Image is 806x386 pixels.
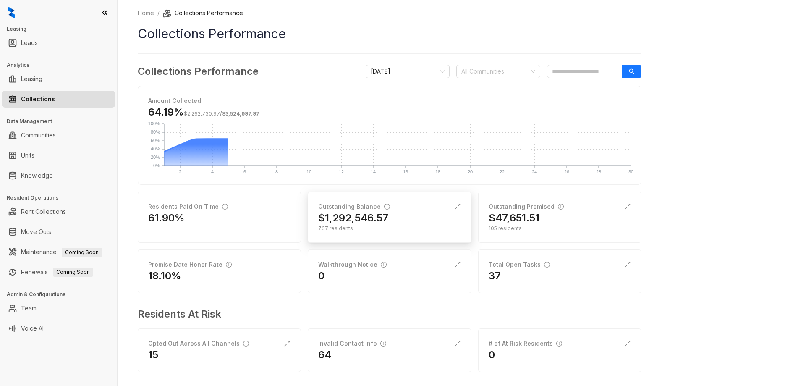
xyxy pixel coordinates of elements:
[624,340,631,347] span: expand-alt
[21,320,44,337] a: Voice AI
[153,163,160,168] text: 0%
[558,204,564,210] span: info-circle
[243,169,246,174] text: 6
[148,211,185,225] h2: 61.90%
[7,25,117,33] h3: Leasing
[489,202,564,211] div: Outstanding Promised
[151,146,160,151] text: 40%
[138,24,641,43] h1: Collections Performance
[7,61,117,69] h3: Analytics
[148,121,160,126] text: 100%
[21,147,34,164] a: Units
[184,110,220,117] span: $2,262,730.97
[532,169,537,174] text: 24
[318,225,461,232] div: 767 residents
[222,110,259,117] span: $3,524,997.97
[2,34,115,51] li: Leads
[381,262,387,268] span: info-circle
[284,340,290,347] span: expand-alt
[2,223,115,240] li: Move Outs
[21,91,55,108] a: Collections
[628,169,633,174] text: 30
[211,169,214,174] text: 4
[624,203,631,210] span: expand-alt
[403,169,408,174] text: 16
[489,260,550,269] div: Total Open Tasks
[21,264,93,281] a: RenewalsComing Soon
[138,307,635,322] h3: Residents At Risk
[468,169,473,174] text: 20
[275,169,278,174] text: 8
[2,264,115,281] li: Renewals
[151,155,160,160] text: 20%
[148,348,158,362] h2: 15
[21,300,37,317] a: Team
[318,211,388,225] h2: $1,292,546.57
[318,202,390,211] div: Outstanding Balance
[564,169,569,174] text: 26
[148,97,201,104] strong: Amount Collected
[138,64,259,79] h3: Collections Performance
[339,169,344,174] text: 12
[2,167,115,184] li: Knowledge
[7,194,117,202] h3: Resident Operations
[624,261,631,268] span: expand-alt
[148,202,228,211] div: Residents Paid On Time
[226,262,232,268] span: info-circle
[21,127,56,144] a: Communities
[21,223,51,240] a: Move Outs
[222,204,228,210] span: info-circle
[179,169,181,174] text: 2
[148,269,181,283] h2: 18.10%
[435,169,440,174] text: 18
[500,169,505,174] text: 22
[489,225,631,232] div: 105 residents
[454,340,461,347] span: expand-alt
[7,291,117,298] h3: Admin & Configurations
[318,348,331,362] h2: 64
[151,138,160,143] text: 60%
[2,300,115,317] li: Team
[306,169,311,174] text: 10
[8,7,15,18] img: logo
[318,269,324,283] h2: 0
[21,167,53,184] a: Knowledge
[318,339,386,348] div: Invalid Contact Info
[2,203,115,220] li: Rent Collections
[148,339,249,348] div: Opted Out Across All Channels
[544,262,550,268] span: info-circle
[157,8,160,18] li: /
[596,169,601,174] text: 28
[7,118,117,125] h3: Data Management
[21,34,38,51] a: Leads
[151,129,160,134] text: 80%
[62,248,102,257] span: Coming Soon
[148,260,232,269] div: Promise Date Honor Rate
[489,269,501,283] h2: 37
[184,110,259,117] span: /
[163,8,243,18] li: Collections Performance
[556,341,562,347] span: info-circle
[371,169,376,174] text: 14
[489,211,539,225] h2: $47,651.51
[148,105,259,119] h3: 64.19%
[380,341,386,347] span: info-circle
[489,339,562,348] div: # of At Risk Residents
[2,147,115,164] li: Units
[2,71,115,87] li: Leasing
[454,261,461,268] span: expand-alt
[629,68,635,74] span: search
[454,203,461,210] span: expand-alt
[243,341,249,347] span: info-circle
[384,204,390,210] span: info-circle
[136,8,156,18] a: Home
[318,260,387,269] div: Walkthrough Notice
[2,127,115,144] li: Communities
[2,91,115,108] li: Collections
[21,71,42,87] a: Leasing
[371,65,445,78] span: September 2025
[2,244,115,260] li: Maintenance
[21,203,66,220] a: Rent Collections
[53,268,93,277] span: Coming Soon
[2,320,115,337] li: Voice AI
